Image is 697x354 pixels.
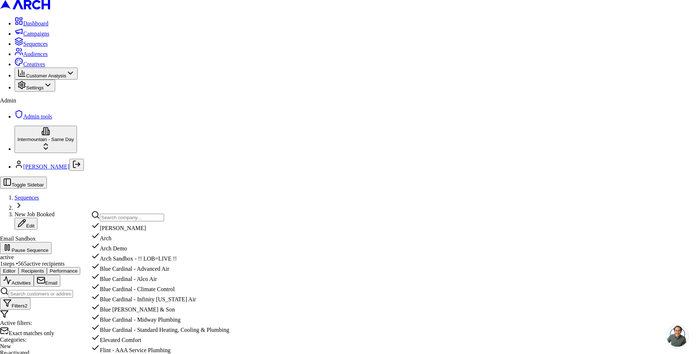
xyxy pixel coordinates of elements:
div: Arch Sandbox - !! LOB=LIVE !! [91,252,254,262]
div: Blue Cardinal - Midway Plumbing [91,313,254,323]
div: Blue [PERSON_NAME] & Son [91,303,254,313]
div: Arch [91,232,254,242]
div: [PERSON_NAME] [91,221,254,232]
div: Blue Cardinal - Infinity [US_STATE] Air [91,293,254,303]
div: Arch Demo [91,242,254,252]
div: Flint - AAA Service Plumbing [91,343,254,354]
div: Blue Cardinal - Climate Control [91,282,254,293]
div: Blue Cardinal - Standard Heating, Cooling & Plumbing [91,323,254,333]
div: Blue Cardinal - Advanced Air [91,262,254,272]
input: Search company... [100,214,164,221]
div: Elevated Comfort [91,333,254,343]
div: Blue Cardinal - Alco Air [91,272,254,282]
